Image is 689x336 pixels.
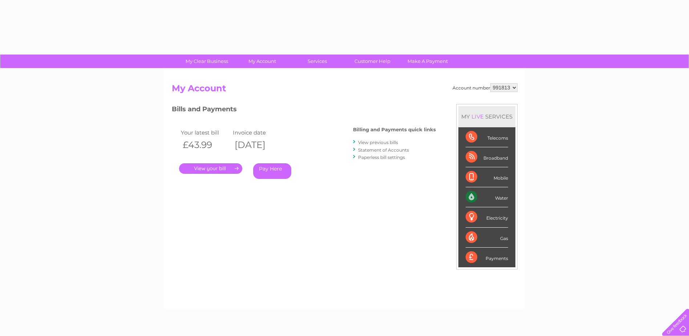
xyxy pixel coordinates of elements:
[466,187,508,207] div: Water
[466,207,508,227] div: Electricity
[466,167,508,187] div: Mobile
[466,228,508,248] div: Gas
[232,55,292,68] a: My Account
[358,155,405,160] a: Paperless bill settings
[172,104,436,117] h3: Bills and Payments
[287,55,347,68] a: Services
[179,163,242,174] a: .
[458,106,515,127] div: MY SERVICES
[231,137,283,152] th: [DATE]
[353,127,436,132] h4: Billing and Payments quick links
[466,127,508,147] div: Telecoms
[177,55,237,68] a: My Clear Business
[470,113,485,120] div: LIVE
[179,128,231,137] td: Your latest bill
[358,147,409,153] a: Statement of Accounts
[179,137,231,152] th: £43.99
[453,83,518,92] div: Account number
[253,163,291,179] a: Pay Here
[398,55,458,68] a: Make A Payment
[466,248,508,267] div: Payments
[466,147,508,167] div: Broadband
[231,128,283,137] td: Invoice date
[358,140,398,145] a: View previous bills
[343,55,402,68] a: Customer Help
[172,83,518,97] h2: My Account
